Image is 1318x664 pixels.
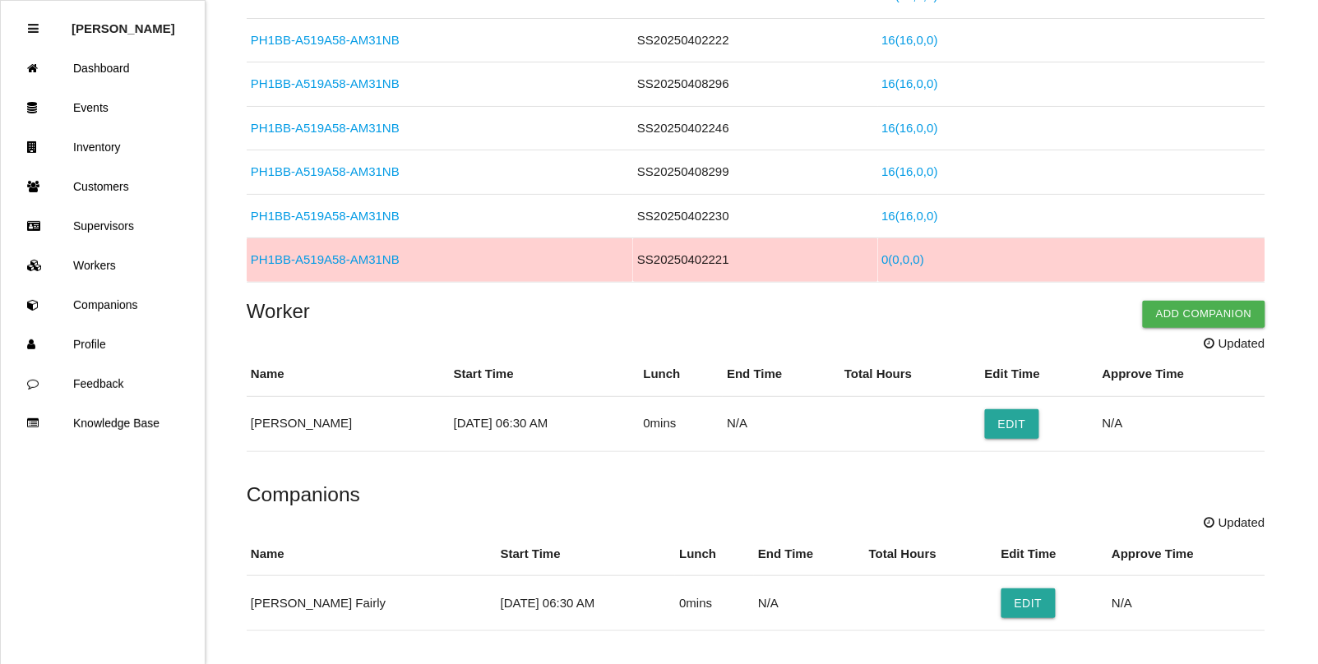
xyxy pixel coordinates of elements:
a: Supervisors [1,206,205,246]
td: SS20250402222 [633,18,877,62]
h4: Worker [247,301,1265,322]
a: Events [1,88,205,127]
td: N/A [754,576,865,631]
tr: This item is NOT completed [247,238,1265,283]
button: Edit [985,409,1039,439]
a: Customers [1,167,205,206]
th: Lunch [640,353,724,396]
th: End Time [754,533,865,576]
td: N/A [1108,576,1265,631]
th: Start Time [497,533,676,576]
span: Updated [1205,514,1265,533]
a: 16(16,0,0) [882,164,938,178]
td: N/A [1098,396,1265,451]
td: SS20250402221 [633,238,877,283]
button: Add Companion [1143,301,1265,327]
a: 16(16,0,0) [882,209,938,223]
a: PH1BB-A519A58-AM31NB [251,209,400,223]
th: Edit Time [997,533,1108,576]
a: Feedback [1,364,205,403]
td: SS20250402230 [633,194,877,238]
th: Name [247,353,450,396]
th: Name [247,533,497,576]
th: Approve Time [1108,533,1265,576]
td: SS20250402246 [633,106,877,150]
a: Inventory [1,127,205,167]
a: Knowledge Base [1,403,205,443]
a: 16(16,0,0) [882,76,938,90]
span: Updated [1205,334,1265,353]
a: 0(0,0,0) [882,252,925,266]
td: SS20250408296 [633,62,877,107]
td: 0 mins [675,576,754,631]
a: Dashboard [1,48,205,88]
th: End Time [723,353,840,396]
td: N/A [723,396,840,451]
a: PH1BB-A519A58-AM31NB [251,76,400,90]
th: Approve Time [1098,353,1265,396]
td: SS20250408299 [633,150,877,195]
th: Total Hours [865,533,997,576]
a: Profile [1,325,205,364]
a: Companions [1,285,205,325]
a: 16(16,0,0) [882,33,938,47]
a: PH1BB-A519A58-AM31NB [251,252,400,266]
a: 16(16,0,0) [882,121,938,135]
a: PH1BB-A519A58-AM31NB [251,164,400,178]
td: [PERSON_NAME] Fairly [247,576,497,631]
td: 0 mins [640,396,724,451]
a: PH1BB-A519A58-AM31NB [251,121,400,135]
h5: Companions [247,483,1265,505]
p: Rosie Blandino [72,9,175,35]
td: [DATE] 06:30 AM [497,576,676,631]
th: Total Hours [840,353,981,396]
th: Lunch [675,533,754,576]
a: Workers [1,246,205,285]
td: [PERSON_NAME] [247,396,450,451]
th: Edit Time [981,353,1098,396]
td: [DATE] 06:30 AM [450,396,640,451]
a: PH1BB-A519A58-AM31NB [251,33,400,47]
div: Close [28,9,39,48]
th: Start Time [450,353,640,396]
button: Edit [1001,588,1056,618]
